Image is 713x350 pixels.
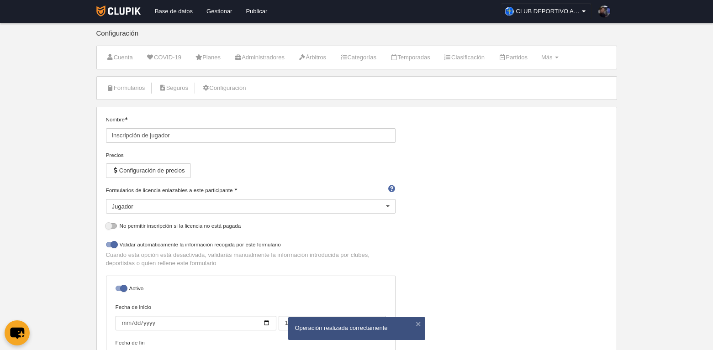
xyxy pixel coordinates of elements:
img: PaCb3JBlVFsk.30x30.jpg [598,5,610,17]
label: Fecha de inicio [116,303,386,330]
a: CLUB DEPORTIVO ASTEROV [501,4,592,19]
input: Nombre [106,128,396,143]
a: Formularios [101,81,150,95]
a: Seguros [153,81,193,95]
button: × [414,319,423,329]
div: Operación realizada correctamente [295,324,418,332]
a: Árbitros [293,51,331,64]
div: Configuración [96,30,617,46]
a: Configuración [197,81,251,95]
span: Más [541,54,553,61]
button: chat-button [5,320,30,345]
i: Obligatorio [125,117,127,120]
label: Validar automáticamente la información recogida por este formulario [106,240,396,251]
div: Precios [106,151,396,159]
a: Planes [190,51,226,64]
p: Cuando esta opción está desactivada, validarás manualmente la información introducida por clubes,... [106,251,396,267]
span: Jugador [112,203,133,210]
a: Partidos [493,51,533,64]
img: OaGETZcTQ9J6.30x30.jpg [505,7,514,16]
a: Cuenta [101,51,138,64]
a: Clasificación [439,51,490,64]
i: Obligatorio [234,188,237,191]
a: Temporadas [385,51,435,64]
a: Categorías [335,51,381,64]
label: Nombre [106,115,396,143]
a: Administradores [229,51,290,64]
span: CLUB DEPORTIVO ASTEROV [516,7,580,16]
img: Clupik [96,5,141,16]
a: Más [536,51,564,64]
input: Fecha de inicio [116,316,276,330]
button: Configuración de precios [106,163,191,178]
label: Activo [116,284,386,295]
input: Fecha de inicio [279,316,386,330]
label: No permitir inscripción si la licencia no está pagada [106,222,396,232]
label: Formularios de licencia enlazables a este participante [106,186,396,194]
a: COVID-19 [142,51,186,64]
